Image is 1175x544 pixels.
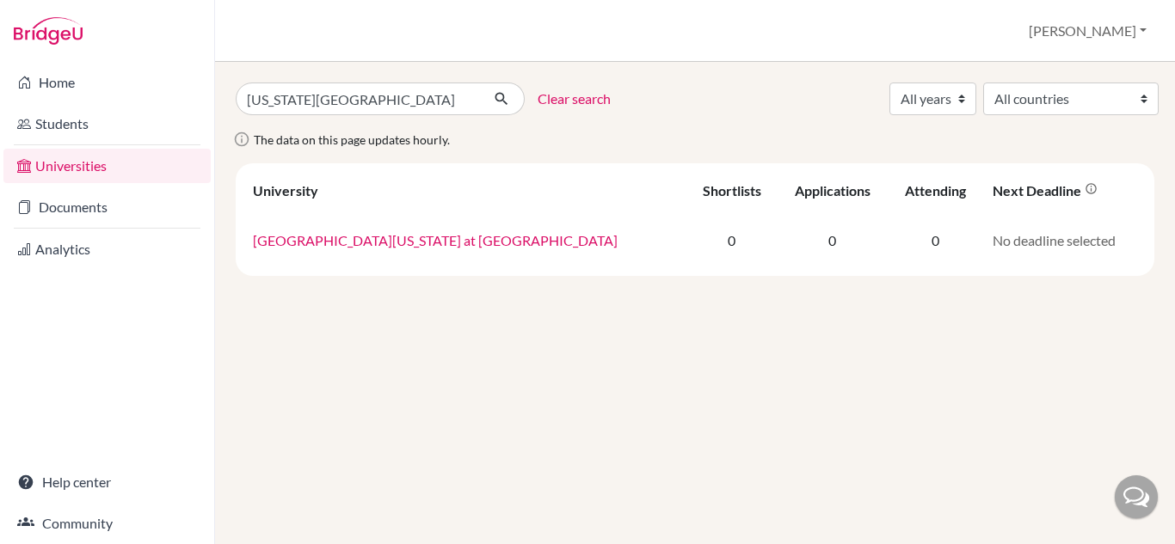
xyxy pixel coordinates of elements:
div: Shortlists [703,182,761,199]
a: Documents [3,190,211,224]
span: No deadline selected [993,232,1116,248]
div: Attending [905,182,966,199]
a: [GEOGRAPHIC_DATA][US_STATE] at [GEOGRAPHIC_DATA] [253,232,618,248]
th: University [243,170,686,211]
a: Analytics [3,232,211,266]
div: Next deadline [993,182,1098,199]
button: [PERSON_NAME] [1021,15,1154,47]
a: Help center [3,465,211,499]
div: Applications [795,182,870,199]
input: Search all universities [236,83,480,115]
a: Clear search [538,89,611,109]
td: 0 [888,211,981,269]
img: Bridge-U [14,17,83,45]
span: The data on this page updates hourly. [254,132,450,147]
td: 0 [686,211,778,269]
a: Students [3,107,211,141]
a: Home [3,65,211,100]
td: 0 [778,211,889,269]
a: Community [3,506,211,541]
a: Universities [3,149,211,183]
